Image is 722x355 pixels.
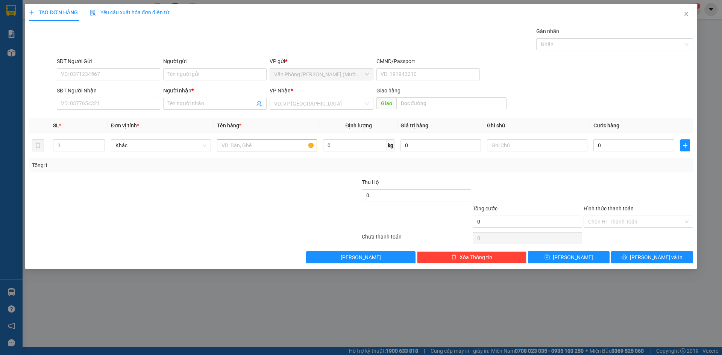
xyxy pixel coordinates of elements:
input: 0 [400,139,481,151]
div: Người nhận [163,86,267,95]
span: Cước hàng [593,122,619,128]
span: [PERSON_NAME] và In [630,253,683,261]
span: close [683,11,689,17]
div: SĐT Người Nhận [57,86,160,95]
span: Thu Hộ [362,179,379,185]
input: Dọc đường [396,97,507,109]
button: Close [676,4,697,25]
th: Ghi chú [484,118,590,133]
b: 293 [PERSON_NAME], PPhạm Ngũ Lão [52,41,93,64]
span: plus [29,10,34,15]
input: Ghi Chú [487,139,587,151]
span: environment [52,42,57,47]
label: Gán nhãn [536,28,559,34]
button: printer[PERSON_NAME] và In [611,251,693,263]
span: Giao [376,97,396,109]
li: VP Văn Phòng [PERSON_NAME] (Mường Thanh) [4,32,52,57]
span: [PERSON_NAME] [341,253,381,261]
li: VP [PERSON_NAME] [52,32,100,40]
div: Chưa thanh toán [361,233,472,246]
span: Xóa Thông tin [460,253,492,261]
span: Văn Phòng Trần Phú (Mường Thanh) [275,69,369,80]
span: Định lượng [346,122,372,128]
button: plus [680,139,690,151]
span: Khác [115,140,206,151]
span: [PERSON_NAME] [553,253,593,261]
button: deleteXóa Thông tin [417,251,527,263]
div: VP gửi [270,57,373,65]
span: SL [53,122,59,128]
div: Tổng: 1 [32,161,279,169]
label: Hình thức thanh toán [584,205,634,211]
span: VP Nhận [270,88,291,94]
span: save [545,254,550,260]
span: delete [451,254,457,260]
input: VD: Bàn, Ghế [217,139,317,151]
span: Giao hàng [376,88,400,94]
span: TẠO ĐƠN HÀNG [29,9,78,15]
span: printer [622,254,627,260]
span: Giá trị hàng [400,122,428,128]
div: SĐT Người Gửi [57,57,160,65]
span: Yêu cầu xuất hóa đơn điện tử [90,9,169,15]
div: CMND/Passport [376,57,480,65]
li: [PERSON_NAME] [4,4,109,18]
button: save[PERSON_NAME] [528,251,610,263]
span: Tên hàng [217,122,241,128]
img: icon [90,10,96,16]
button: [PERSON_NAME] [306,251,416,263]
img: logo.jpg [4,4,30,30]
span: user-add [256,101,262,107]
button: delete [32,139,44,151]
span: kg [387,139,394,151]
span: Đơn vị tính [111,122,139,128]
span: plus [681,142,690,148]
div: Người gửi [163,57,267,65]
span: Tổng cước [473,205,498,211]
